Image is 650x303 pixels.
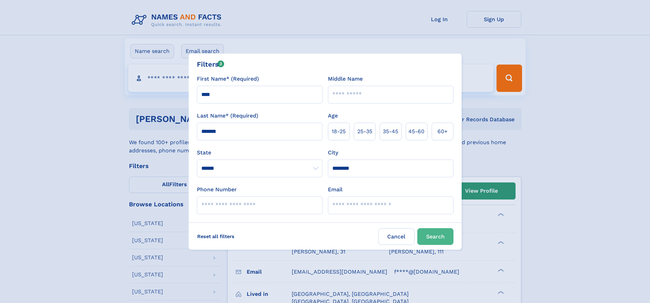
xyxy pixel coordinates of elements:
[193,228,239,245] label: Reset all filters
[328,112,338,120] label: Age
[197,59,225,69] div: Filters
[357,127,372,136] span: 25‑35
[197,149,322,157] label: State
[378,228,415,245] label: Cancel
[328,149,338,157] label: City
[328,185,343,194] label: Email
[437,127,448,136] span: 60+
[408,127,424,136] span: 45‑60
[197,75,259,83] label: First Name* (Required)
[197,185,237,194] label: Phone Number
[332,127,346,136] span: 18‑25
[328,75,363,83] label: Middle Name
[383,127,398,136] span: 35‑45
[197,112,258,120] label: Last Name* (Required)
[417,228,453,245] button: Search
